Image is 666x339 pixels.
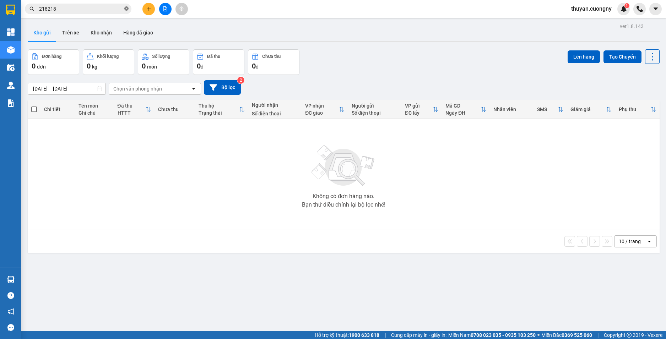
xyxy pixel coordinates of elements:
[565,4,617,13] span: thuyan.cuongny
[85,24,118,41] button: Kho nhận
[32,62,36,70] span: 0
[118,110,145,116] div: HTTT
[252,102,298,108] div: Người nhận
[562,332,592,338] strong: 0369 525 060
[44,106,71,112] div: Chi tiết
[302,202,385,208] div: Bạn thử điều chỉnh lại bộ lọc nhé!
[147,64,157,70] span: món
[146,6,151,11] span: plus
[262,54,281,59] div: Chưa thu
[445,103,481,109] div: Mã GD
[305,110,339,116] div: ĐC giao
[28,24,56,41] button: Kho gửi
[97,54,119,59] div: Khối lượng
[248,49,299,75] button: Chưa thu0đ
[138,49,189,75] button: Số lượng0món
[391,331,446,339] span: Cung cấp máy in - giấy in:
[7,99,15,107] img: solution-icon
[619,238,641,245] div: 10 / trang
[305,103,339,109] div: VP nhận
[621,6,627,12] img: icon-new-feature
[493,106,530,112] div: Nhân viên
[142,3,155,15] button: plus
[7,276,15,283] img: warehouse-icon
[349,332,379,338] strong: 1900 633 818
[159,3,172,15] button: file-add
[619,106,650,112] div: Phụ thu
[308,141,379,191] img: svg+xml;base64,PHN2ZyBjbGFzcz0ibGlzdC1wbHVnX19zdmciIHhtbG5zPSJodHRwOi8vd3d3LnczLm9yZy8yMDAwL3N2Zy...
[302,100,348,119] th: Toggle SortBy
[142,62,146,70] span: 0
[626,3,628,8] span: 1
[653,6,659,12] span: caret-down
[352,103,398,109] div: Người gửi
[471,332,536,338] strong: 0708 023 035 - 0935 103 250
[603,50,641,63] button: Tạo Chuyến
[7,324,14,331] span: message
[405,103,433,109] div: VP gửi
[256,64,259,70] span: đ
[158,106,191,112] div: Chưa thu
[201,64,204,70] span: đ
[193,49,244,75] button: Đã thu0đ
[537,334,540,337] span: ⚪️
[163,6,168,11] span: file-add
[401,100,442,119] th: Toggle SortBy
[39,5,123,13] input: Tìm tên, số ĐT hoặc mã đơn
[646,239,652,244] svg: open
[42,54,61,59] div: Đơn hàng
[448,331,536,339] span: Miền Nam
[570,106,606,112] div: Giảm giá
[87,62,91,70] span: 0
[7,82,15,89] img: warehouse-icon
[352,110,398,116] div: Số điện thoại
[597,331,599,339] span: |
[6,5,15,15] img: logo-vxr
[92,64,97,70] span: kg
[445,110,481,116] div: Ngày ĐH
[29,6,34,11] span: search
[7,28,15,36] img: dashboard-icon
[78,110,110,116] div: Ghi chú
[534,100,567,119] th: Toggle SortBy
[179,6,184,11] span: aim
[237,77,244,84] sup: 2
[252,62,256,70] span: 0
[568,50,600,63] button: Lên hàng
[37,64,46,70] span: đơn
[56,24,85,41] button: Trên xe
[197,62,201,70] span: 0
[252,111,298,116] div: Số điện thoại
[204,80,241,95] button: Bộ lọc
[385,331,386,339] span: |
[28,83,105,94] input: Select a date range.
[624,3,629,8] sup: 1
[315,331,379,339] span: Hỗ trợ kỹ thuật:
[118,103,145,109] div: Đã thu
[124,6,129,12] span: close-circle
[199,110,239,116] div: Trạng thái
[7,46,15,54] img: warehouse-icon
[7,292,14,299] span: question-circle
[567,100,615,119] th: Toggle SortBy
[175,3,188,15] button: aim
[113,85,162,92] div: Chọn văn phòng nhận
[199,103,239,109] div: Thu hộ
[195,100,248,119] th: Toggle SortBy
[124,6,129,11] span: close-circle
[637,6,643,12] img: phone-icon
[78,103,110,109] div: Tên món
[152,54,170,59] div: Số lượng
[442,100,490,119] th: Toggle SortBy
[114,100,155,119] th: Toggle SortBy
[405,110,433,116] div: ĐC lấy
[207,54,220,59] div: Đã thu
[620,22,644,30] div: ver 1.8.143
[627,333,632,338] span: copyright
[649,3,662,15] button: caret-down
[191,86,196,92] svg: open
[313,193,374,199] div: Không có đơn hàng nào.
[118,24,159,41] button: Hàng đã giao
[28,49,79,75] button: Đơn hàng0đơn
[615,100,660,119] th: Toggle SortBy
